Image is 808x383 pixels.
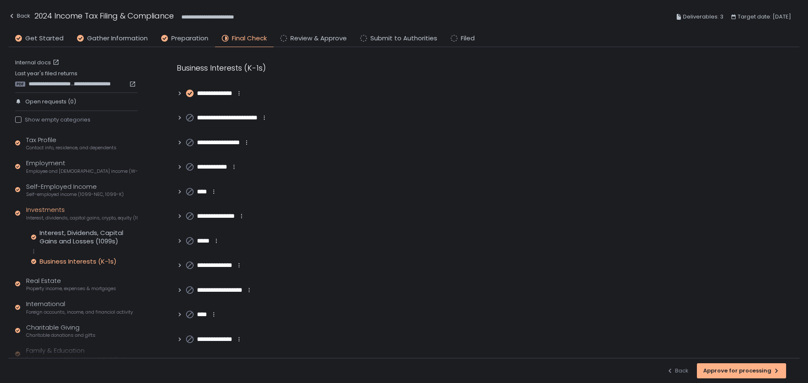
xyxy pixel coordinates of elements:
span: Get Started [25,34,64,43]
span: Employee and [DEMOGRAPHIC_DATA] income (W-2s) [26,168,138,174]
span: Final Check [232,34,267,43]
div: Investments [26,205,138,221]
button: Back [667,363,688,378]
span: Foreign accounts, income, and financial activity [26,309,133,315]
span: Tuition & loans, childcare, household, 529 plans [26,356,133,362]
div: Real Estate [26,276,116,292]
div: Tax Profile [26,135,117,151]
div: Approve for processing [703,367,780,375]
h1: 2024 Income Tax Filing & Compliance [35,10,174,21]
span: Gather Information [87,34,148,43]
div: International [26,299,133,315]
span: Property income, expenses & mortgages [26,285,116,292]
div: Interest, Dividends, Capital Gains and Losses (1099s) [40,229,138,246]
span: Deliverables: 3 [683,12,723,22]
div: Back [8,11,30,21]
span: Target date: [DATE] [738,12,791,22]
span: Review & Approve [290,34,347,43]
span: Filed [461,34,475,43]
div: Last year's filed returns [15,70,138,87]
a: Internal docs [15,59,61,66]
div: Charitable Giving [26,323,96,339]
span: Charitable donations and gifts [26,332,96,338]
span: Open requests (0) [25,98,76,106]
div: Self-Employed Income [26,182,124,198]
button: Approve for processing [697,363,786,378]
div: Business Interests (K-1s) [177,62,581,74]
div: Family & Education [26,346,133,362]
span: Submit to Authorities [370,34,437,43]
span: Interest, dividends, capital gains, crypto, equity (1099s, K-1s) [26,215,138,221]
div: Back [667,367,688,375]
div: Employment [26,158,138,174]
span: Contact info, residence, and dependents [26,145,117,151]
span: Preparation [171,34,208,43]
span: Self-employed income (1099-NEC, 1099-K) [26,191,124,198]
button: Back [8,10,30,24]
div: Business Interests (K-1s) [40,257,117,266]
